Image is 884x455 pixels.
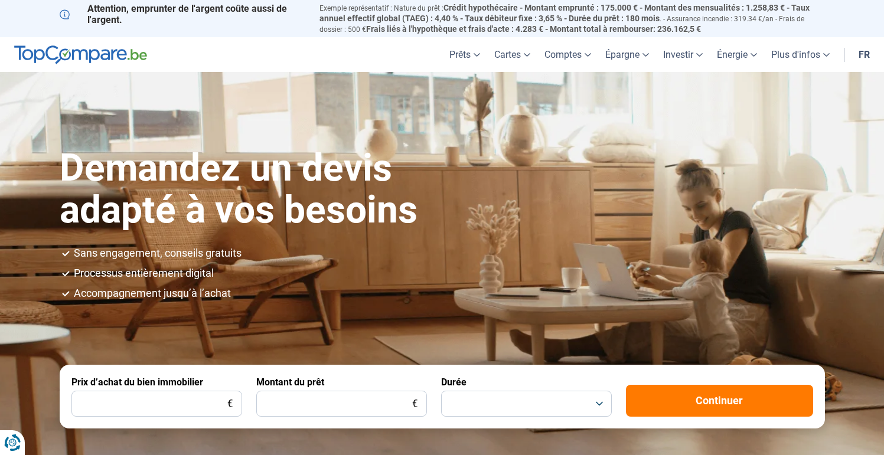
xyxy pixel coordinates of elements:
[626,385,813,417] button: Continuer
[710,37,764,72] a: Énergie
[74,268,825,279] li: Processus entièrement digital
[14,45,147,64] img: TopCompare
[366,24,701,34] span: Frais liés à l'hypothèque et frais d'acte : 4.283 € - Montant total à rembourser: 236.162,5 €
[71,377,203,388] label: Prix d’achat du bien immobilier
[319,3,810,23] span: Crédit hypothécaire - Montant emprunté : 175.000 € - Montant des mensualités : 1.258,83 € - Taux ...
[764,37,837,72] a: Plus d'infos
[487,37,537,72] a: Cartes
[74,288,825,299] li: Accompagnement jusqu’à l’achat
[537,37,598,72] a: Comptes
[598,37,656,72] a: Épargne
[412,399,417,409] span: €
[441,377,467,388] label: Durée
[74,248,825,258] li: Sans engagement, conseils gratuits
[442,37,487,72] a: Prêts
[852,37,877,72] a: fr
[60,148,513,231] h1: Demandez un devis adapté à vos besoins
[227,399,233,409] span: €
[319,3,825,34] p: Exemple représentatif : Nature du prêt : . - Assurance incendie : 319.34 €/an - Frais de dossier ...
[256,377,324,388] label: Montant du prêt
[60,3,305,25] p: Attention, emprunter de l'argent coûte aussi de l'argent.
[656,37,710,72] a: Investir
